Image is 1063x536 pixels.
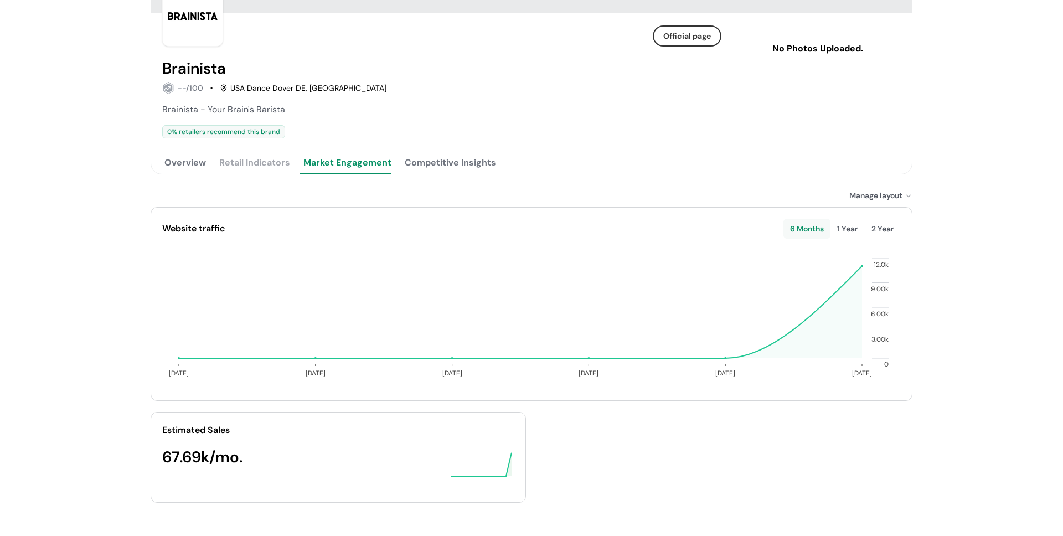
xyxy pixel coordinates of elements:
[752,42,883,55] p: No Photos Uploaded.
[162,222,783,235] div: Website traffic
[186,83,203,93] span: /100
[217,152,292,174] button: Retail Indicators
[884,360,889,369] text: 0
[871,285,889,293] text: 9.00k
[178,83,186,93] span: --
[162,104,285,115] span: Brainista - Your Brain's Barista
[849,190,912,202] div: Manage layout
[442,369,462,378] tspan: [DATE]
[162,152,208,174] button: Overview
[162,60,226,78] h2: Brainista
[865,219,901,239] div: 2 Year
[306,369,326,378] tspan: [DATE]
[301,152,394,174] button: Market Engagement
[162,446,443,469] div: 67.69k /mo.
[874,260,889,269] text: 12.0k
[715,369,735,378] tspan: [DATE]
[403,152,498,174] button: Competitive Insights
[162,125,285,138] div: 0 % retailers recommend this brand
[220,83,386,94] div: USA Dance Dover DE, [GEOGRAPHIC_DATA]
[579,369,598,378] tspan: [DATE]
[653,25,721,47] button: Official page
[830,219,865,239] div: 1 Year
[871,310,889,318] text: 6.00k
[871,335,889,344] text: 3.00k
[852,369,872,378] tspan: [DATE]
[169,369,189,378] tspan: [DATE]
[783,219,830,239] div: 6 Months
[162,424,514,437] div: Estimated Sales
